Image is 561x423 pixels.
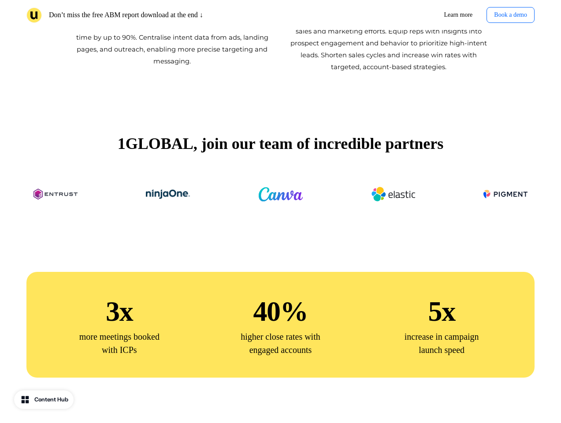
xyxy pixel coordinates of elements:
p: 40% [253,293,308,330]
p: Don’t miss the free ABM report download at the end ↓ [49,10,203,20]
p: higher close rates with engaged accounts [236,330,324,356]
span: Simplify the creation and execution of personalised, multichannel ABM campaigns, reducing campaig... [76,10,268,65]
span: Enable your team to close more deals faster with aligned sales and marketing efforts. Equip reps ... [290,15,487,71]
p: increase in campaign launch speed [398,330,486,356]
div: Content Hub [34,395,68,404]
p: 1GLOBAL, join our team of incredible partners [118,132,444,156]
button: Content Hub [14,390,74,409]
p: 5x [428,293,455,330]
p: 3x [106,293,133,330]
p: more meetings booked with ICPs [75,330,163,356]
a: Learn more [437,7,479,23]
button: Book a demo [487,7,535,23]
